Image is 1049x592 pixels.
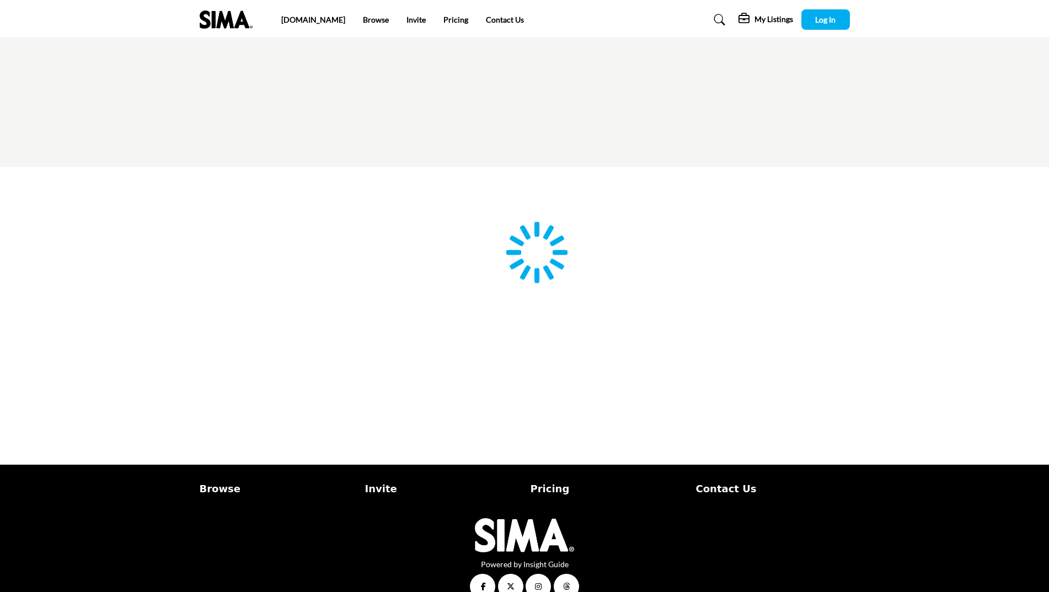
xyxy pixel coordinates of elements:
[200,10,258,29] img: Site Logo
[281,15,345,24] a: [DOMAIN_NAME]
[531,481,684,496] a: Pricing
[365,481,519,496] a: Invite
[406,15,426,24] a: Invite
[200,481,354,496] a: Browse
[481,559,569,569] a: Powered by Insight Guide
[754,14,793,24] h5: My Listings
[475,518,574,552] img: No Site Logo
[696,481,850,496] a: Contact Us
[363,15,389,24] a: Browse
[801,9,850,30] button: Log In
[486,15,524,24] a: Contact Us
[815,15,836,24] span: Log In
[703,11,732,29] a: Search
[443,15,468,24] a: Pricing
[738,13,793,26] div: My Listings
